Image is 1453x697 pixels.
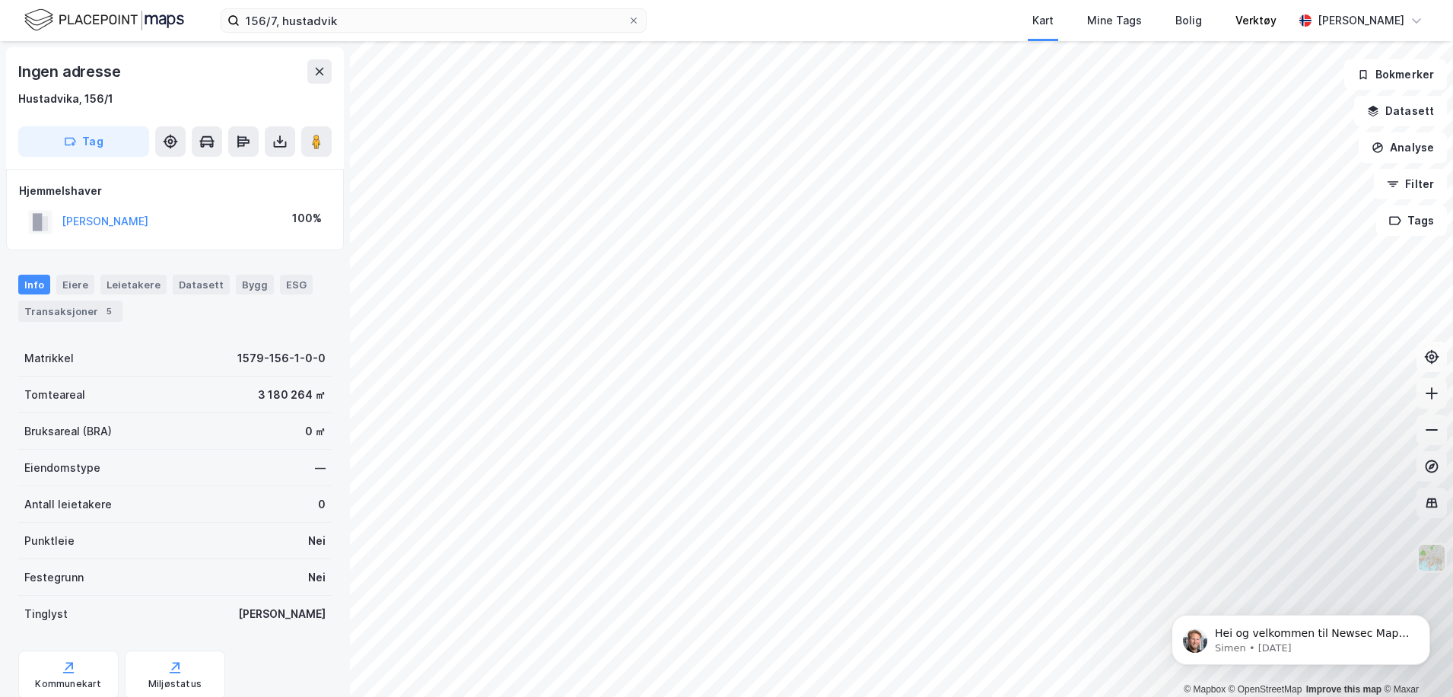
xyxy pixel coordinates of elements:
div: Festegrunn [24,568,84,587]
button: Tag [18,126,149,157]
div: Transaksjoner [18,301,122,322]
button: Datasett [1354,96,1447,126]
div: Tinglyst [24,605,68,623]
a: OpenStreetMap [1229,684,1302,695]
div: 100% [292,209,322,228]
div: 1579-156-1-0-0 [237,349,326,368]
button: Bokmerker [1344,59,1447,90]
div: Kart [1032,11,1054,30]
div: 5 [101,304,116,319]
input: Søk på adresse, matrikkel, gårdeiere, leietakere eller personer [240,9,628,32]
div: 3 180 264 ㎡ [258,386,326,404]
div: 0 ㎡ [305,422,326,441]
div: Ingen adresse [18,59,123,84]
div: Bolig [1175,11,1202,30]
div: Nei [308,568,326,587]
div: Leietakere [100,275,167,294]
div: 0 [318,495,326,514]
div: Matrikkel [24,349,74,368]
button: Tags [1376,205,1447,236]
img: Z [1417,543,1446,572]
div: Hustadvika, 156/1 [18,90,113,108]
div: Eiere [56,275,94,294]
div: Nei [308,532,326,550]
img: logo.f888ab2527a4732fd821a326f86c7f29.svg [24,7,184,33]
div: Miljøstatus [148,678,202,690]
button: Filter [1374,169,1447,199]
div: Eiendomstype [24,459,100,477]
iframe: Intercom notifications message [1149,583,1453,689]
div: Verktøy [1235,11,1277,30]
button: Analyse [1359,132,1447,163]
div: Tomteareal [24,386,85,404]
div: Punktleie [24,532,75,550]
div: Bruksareal (BRA) [24,422,112,441]
div: — [315,459,326,477]
div: Datasett [173,275,230,294]
a: Improve this map [1306,684,1381,695]
div: Kommunekart [35,678,101,690]
div: Antall leietakere [24,495,112,514]
div: Bygg [236,275,274,294]
div: Info [18,275,50,294]
div: [PERSON_NAME] [1318,11,1404,30]
div: Hjemmelshaver [19,182,331,200]
a: Mapbox [1184,684,1226,695]
div: [PERSON_NAME] [238,605,326,623]
div: ESG [280,275,313,294]
div: Mine Tags [1087,11,1142,30]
